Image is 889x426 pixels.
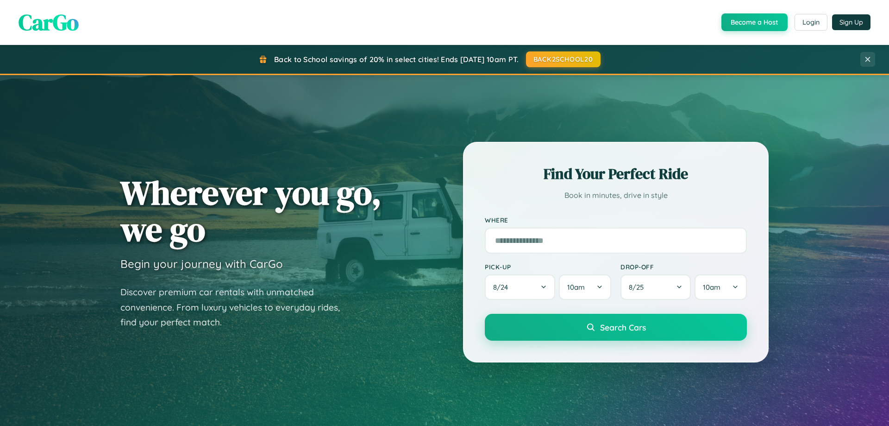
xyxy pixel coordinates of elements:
span: 10am [567,283,585,292]
button: 10am [695,274,747,300]
span: Search Cars [600,322,646,332]
button: Become a Host [721,13,788,31]
button: Search Cars [485,314,747,341]
h3: Begin your journey with CarGo [120,257,283,271]
button: BACK2SCHOOL20 [526,51,601,67]
label: Pick-up [485,263,611,271]
span: Back to School savings of 20% in select cities! Ends [DATE] 10am PT. [274,55,519,64]
span: 8 / 24 [493,283,513,292]
label: Drop-off [620,263,747,271]
span: CarGo [19,7,79,38]
button: Login [795,14,827,31]
span: 8 / 25 [629,283,648,292]
button: 8/25 [620,274,691,300]
button: Sign Up [832,14,870,30]
span: 10am [703,283,720,292]
p: Book in minutes, drive in style [485,189,747,202]
label: Where [485,216,747,224]
h1: Wherever you go, we go [120,174,382,248]
button: 8/24 [485,274,555,300]
button: 10am [559,274,611,300]
p: Discover premium car rentals with unmatched convenience. From luxury vehicles to everyday rides, ... [120,285,352,330]
h2: Find Your Perfect Ride [485,164,747,184]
